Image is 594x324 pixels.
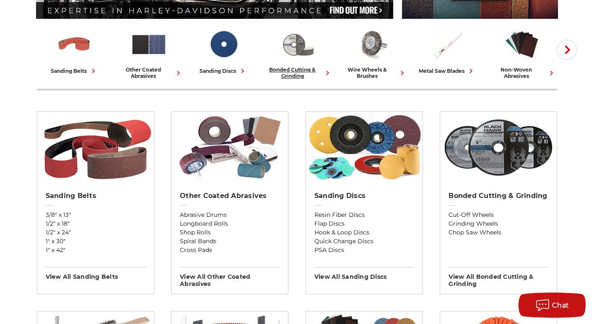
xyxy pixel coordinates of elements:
[46,211,145,219] a: 3/8" x 13"
[314,246,414,255] a: PSA Discs
[46,237,145,246] a: 1" x 30"
[449,219,548,228] a: Grinding Wheels
[314,237,414,246] a: Quick Change Discs
[306,112,423,183] img: Sanding Discs
[264,67,332,79] div: bonded cutting & grinding
[339,26,407,79] a: wire wheels & brushes
[552,301,569,309] span: Chat
[115,26,183,79] a: other coated abrasives
[180,267,280,288] h3: View All other coated abrasives
[56,26,93,62] img: Sanding Belts
[339,67,407,79] div: wire wheels & brushes
[488,67,556,79] div: non-woven abrasives
[46,228,145,237] a: 1/2" x 24"
[115,67,183,79] div: other coated abrasives
[37,112,154,183] img: Sanding Belts
[314,211,414,219] a: Resin Fiber Discs
[46,267,145,280] h3: View All sanding belts
[519,293,586,318] button: Chat
[413,26,481,75] a: metal saw blades
[180,237,280,246] a: Spiral Bands
[46,219,145,228] a: 1/2" x 18"
[180,211,280,219] a: Abrasive Drums
[200,67,247,75] div: sanding discs
[419,67,475,75] div: metal saw blades
[189,26,257,75] a: sanding discs
[180,246,280,255] a: Cross Pads
[449,192,548,200] h2: Bonded Cutting & Grinding
[314,192,414,200] h2: Sanding Discs
[180,228,280,237] a: Shop Rolls
[449,267,548,288] h3: View All bonded cutting & grinding
[557,40,577,60] button: Next
[503,26,540,62] img: Non-woven Abrasives
[354,26,391,62] img: Wire Wheels & Brushes
[171,112,288,183] img: Other Coated Abrasives
[314,219,414,228] a: Flap Discs
[440,112,557,183] img: Bonded Cutting & Grinding
[314,267,414,280] h3: View All sanding discs
[40,26,108,75] a: sanding belts
[314,228,414,237] a: Hook & Loop Discs
[488,26,556,79] a: non-woven abrasives
[51,67,98,75] div: sanding belts
[429,26,466,62] img: Metal Saw Blades
[46,246,145,255] a: 1" x 42"
[46,192,145,200] h2: Sanding Belts
[280,26,316,62] img: Bonded Cutting & Grinding
[180,219,280,228] a: Longboard Rolls
[130,26,167,62] img: Other Coated Abrasives
[205,26,242,62] img: Sanding Discs
[264,26,332,79] a: bonded cutting & grinding
[180,192,280,200] h2: Other Coated Abrasives
[449,211,548,219] a: Cut-Off Wheels
[449,228,548,237] a: Chop Saw Wheels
